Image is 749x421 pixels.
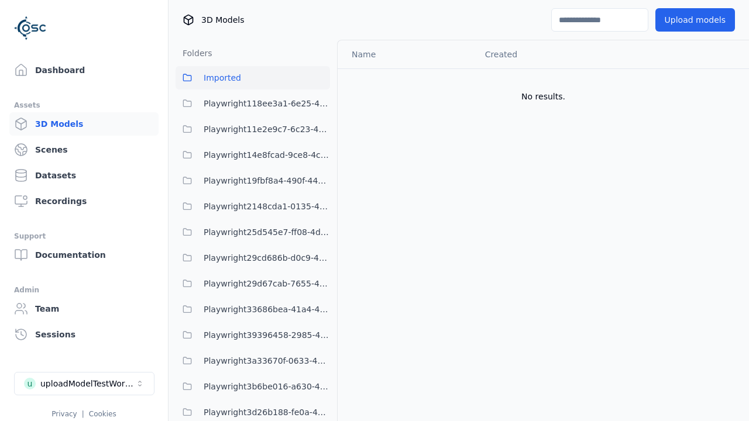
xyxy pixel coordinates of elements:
[9,138,159,161] a: Scenes
[204,354,330,368] span: Playwright3a33670f-0633-4287-95f5-4fa64ebe02dc
[176,272,330,295] button: Playwright29d67cab-7655-4a15-9701-4b560da7f167
[82,410,84,418] span: |
[204,225,330,239] span: Playwright25d545e7-ff08-4d3b-b8cd-ba97913ee80b
[176,143,330,167] button: Playwright14e8fcad-9ce8-4c9f-9ba9-3f066997ed84
[204,96,330,111] span: Playwright118ee3a1-6e25-456a-9a29-0f34eaed349c
[204,71,241,85] span: Imported
[14,283,154,297] div: Admin
[14,372,154,395] button: Select a workspace
[204,302,330,316] span: Playwright33686bea-41a4-43c8-b27a-b40c54b773e3
[14,229,154,243] div: Support
[204,122,330,136] span: Playwright11e2e9c7-6c23-4ce7-ac48-ea95a4ff6a43
[176,323,330,347] button: Playwright39396458-2985-42cf-8e78-891847c6b0fc
[204,148,330,162] span: Playwright14e8fcad-9ce8-4c9f-9ba9-3f066997ed84
[204,277,330,291] span: Playwright29d67cab-7655-4a15-9701-4b560da7f167
[176,246,330,270] button: Playwright29cd686b-d0c9-4777-aa54-1065c8c7cee8
[40,378,135,389] div: uploadModelTestWorkspace
[204,379,330,394] span: Playwright3b6be016-a630-4ca3-92e7-a43ae52b5237
[51,410,77,418] a: Privacy
[9,58,159,82] a: Dashboard
[176,195,330,218] button: Playwright2148cda1-0135-4eee-9a3e-ba7e638b60a6
[9,297,159,320] a: Team
[89,410,116,418] a: Cookies
[9,323,159,346] a: Sessions
[176,92,330,115] button: Playwright118ee3a1-6e25-456a-9a29-0f34eaed349c
[176,220,330,244] button: Playwright25d545e7-ff08-4d3b-b8cd-ba97913ee80b
[9,164,159,187] a: Datasets
[176,349,330,372] button: Playwright3a33670f-0633-4287-95f5-4fa64ebe02dc
[176,118,330,141] button: Playwright11e2e9c7-6c23-4ce7-ac48-ea95a4ff6a43
[476,40,617,68] th: Created
[204,405,330,419] span: Playwright3d26b188-fe0a-407b-a71b-8b3c7b583378
[201,14,244,26] span: 3D Models
[176,169,330,192] button: Playwright19fbf8a4-490f-4493-a67b-72679a62db0e
[9,189,159,213] a: Recordings
[176,375,330,398] button: Playwright3b6be016-a630-4ca3-92e7-a43ae52b5237
[204,174,330,188] span: Playwright19fbf8a4-490f-4493-a67b-72679a62db0e
[14,98,154,112] div: Assets
[204,251,330,265] span: Playwright29cd686b-d0c9-4777-aa54-1065c8c7cee8
[9,112,159,136] a: 3D Models
[338,68,749,125] td: No results.
[204,199,330,213] span: Playwright2148cda1-0135-4eee-9a3e-ba7e638b60a6
[24,378,36,389] div: u
[176,47,212,59] h3: Folders
[338,40,476,68] th: Name
[204,328,330,342] span: Playwright39396458-2985-42cf-8e78-891847c6b0fc
[655,8,735,32] button: Upload models
[176,66,330,89] button: Imported
[176,298,330,321] button: Playwright33686bea-41a4-43c8-b27a-b40c54b773e3
[9,243,159,267] a: Documentation
[14,12,47,44] img: Logo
